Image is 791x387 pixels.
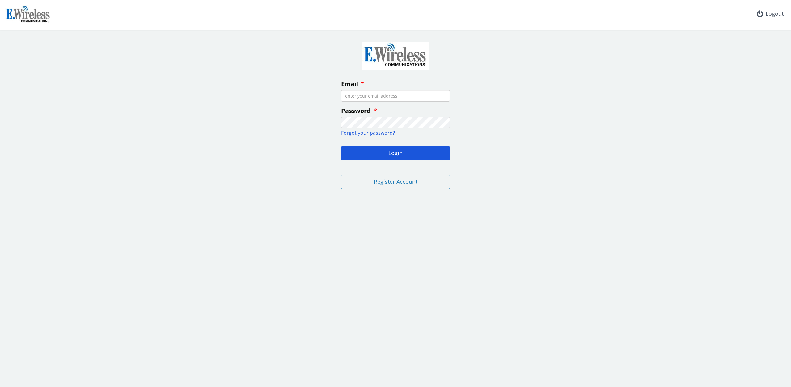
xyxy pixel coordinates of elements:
span: Password [341,107,371,115]
span: Email [341,80,358,88]
input: enter your email address [341,90,450,102]
a: Forgot your password? [341,129,395,136]
button: Login [341,146,450,160]
button: Register Account [341,175,450,189]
